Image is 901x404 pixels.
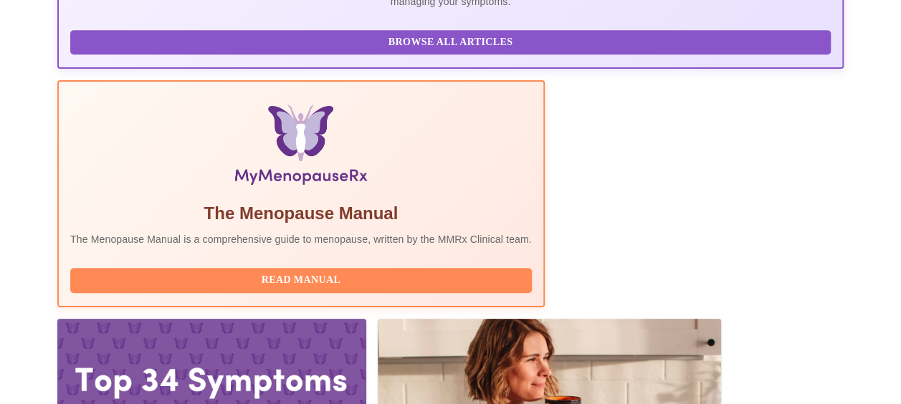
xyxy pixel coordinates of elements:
[143,105,458,191] img: Menopause Manual
[70,202,532,225] h5: The Menopause Manual
[85,34,816,52] span: Browse All Articles
[70,232,532,246] p: The Menopause Manual is a comprehensive guide to menopause, written by the MMRx Clinical team.
[70,268,532,293] button: Read Manual
[70,273,535,285] a: Read Manual
[70,30,831,55] button: Browse All Articles
[70,35,834,47] a: Browse All Articles
[85,271,518,289] span: Read Manual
